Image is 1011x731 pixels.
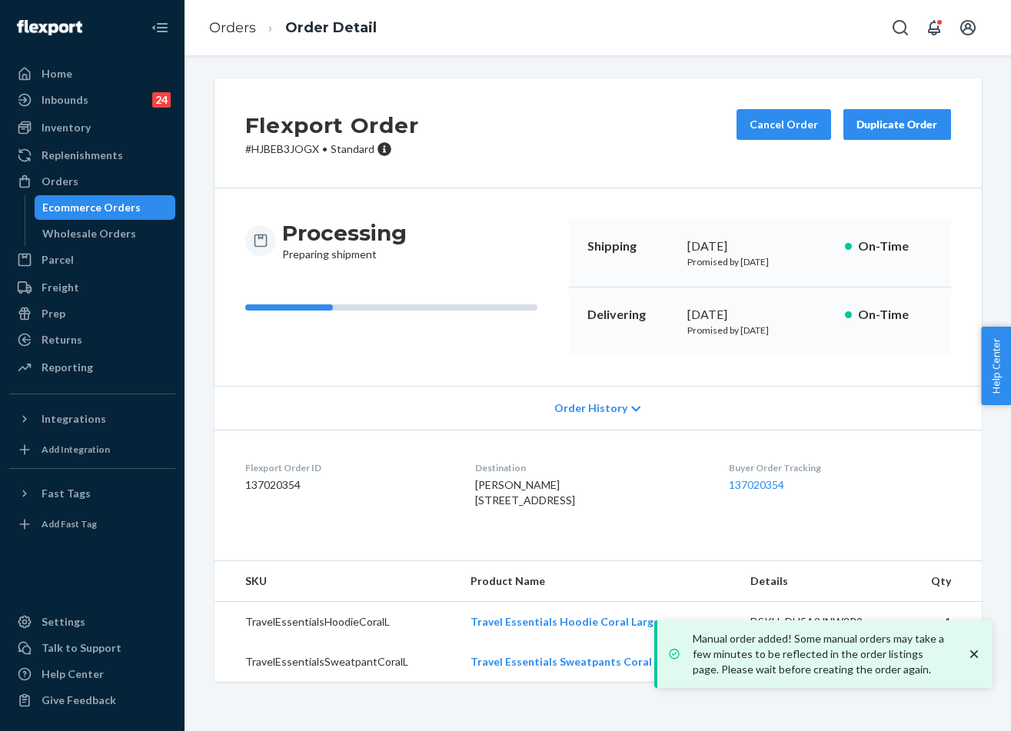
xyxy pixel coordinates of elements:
div: Reporting [42,360,93,375]
a: Travel Essentials Hoodie Coral Large [471,615,660,628]
span: Standard [331,142,374,155]
h3: Processing [282,219,407,247]
a: Add Fast Tag [9,512,175,537]
a: Home [9,61,175,86]
a: 137020354 [729,478,784,491]
a: Talk to Support [9,636,175,660]
button: Close Navigation [145,12,175,43]
div: Integrations [42,411,106,427]
div: Preparing shipment [282,219,407,262]
a: Help Center [9,662,175,686]
div: Talk to Support [42,640,121,656]
div: 24 [152,92,171,108]
img: Flexport logo [17,20,82,35]
a: Replenishments [9,143,175,168]
div: Give Feedback [42,693,116,708]
div: Help Center [42,666,104,682]
div: Fast Tags [42,486,91,501]
p: On-Time [858,306,933,324]
td: TravelEssentialsSweatpantCoralL [215,642,458,682]
a: Settings [9,610,175,634]
a: Orders [209,19,256,36]
a: Reporting [9,355,175,380]
div: Home [42,66,72,81]
h2: Flexport Order [245,109,419,141]
a: Returns [9,327,175,352]
th: SKU [215,561,458,602]
span: • [322,142,328,155]
button: Integrations [9,407,175,431]
a: Order Detail [285,19,377,36]
div: Add Fast Tag [42,517,97,530]
a: Orders [9,169,175,194]
button: Duplicate Order [843,109,951,140]
div: Inventory [42,120,91,135]
div: [DATE] [687,238,833,255]
ol: breadcrumbs [197,5,389,51]
a: Ecommerce Orders [35,195,176,220]
a: Parcel [9,248,175,272]
div: DSKU: DH5A9JNW2P9 [750,614,895,630]
dt: Buyer Order Tracking [729,461,950,474]
button: Fast Tags [9,481,175,506]
p: Shipping [587,238,675,255]
dt: Flexport Order ID [245,461,451,474]
div: Wholesale Orders [42,226,136,241]
div: Settings [42,614,85,630]
th: Details [738,561,907,602]
div: Add Integration [42,443,110,456]
div: Duplicate Order [856,117,938,132]
div: Replenishments [42,148,123,163]
th: Qty [906,561,981,602]
a: Add Integration [9,437,175,462]
div: Inbounds [42,92,88,108]
button: Help Center [981,327,1011,405]
p: Promised by [DATE] [687,255,833,268]
button: Give Feedback [9,688,175,713]
dd: 137020354 [245,477,451,493]
p: On-Time [858,238,933,255]
div: Prep [42,306,65,321]
a: Inventory [9,115,175,140]
p: # HJBEB3JOGX [245,141,419,157]
button: Open notifications [919,12,949,43]
div: Returns [42,332,82,347]
a: Freight [9,275,175,300]
td: TravelEssentialsHoodieCoralL [215,602,458,643]
span: Order History [554,400,627,416]
dt: Destination [475,461,704,474]
button: Cancel Order [737,109,831,140]
button: Open account menu [953,12,983,43]
p: Delivering [587,306,675,324]
a: Inbounds24 [9,88,175,112]
td: 1 [906,602,981,643]
p: Promised by [DATE] [687,324,833,337]
a: Wholesale Orders [35,221,176,246]
div: Ecommerce Orders [42,200,141,215]
svg: close toast [966,646,982,662]
a: Travel Essentials Sweatpants Coral Large [471,655,683,668]
th: Product Name [458,561,738,602]
span: [PERSON_NAME] [STREET_ADDRESS] [475,478,575,507]
a: Prep [9,301,175,326]
div: [DATE] [687,306,833,324]
div: Parcel [42,252,74,267]
div: Orders [42,174,78,189]
div: Freight [42,280,79,295]
button: Open Search Box [885,12,916,43]
p: Manual order added! Some manual orders may take a few minutes to be reflected in the order listin... [693,631,951,677]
